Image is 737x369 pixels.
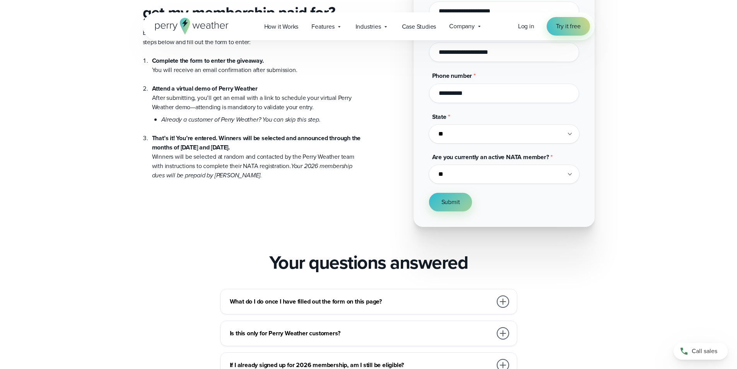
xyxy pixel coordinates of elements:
[152,75,363,124] li: After submitting, you’ll get an email with a link to schedule your virtual Perry Weather demo—att...
[556,22,581,31] span: Try it free
[152,56,264,65] strong: Complete the form to enter the giveaway.
[692,347,717,356] span: Call sales
[230,329,492,338] h3: Is this only for Perry Weather customers?
[432,71,472,80] span: Phone number
[674,343,728,360] a: Call sales
[258,19,305,34] a: How it Works
[432,112,446,121] span: State
[395,19,443,34] a: Case Studies
[356,22,381,31] span: Industries
[432,153,549,161] span: Are you currently an active NATA member?
[152,84,258,93] strong: Attend a virtual demo of Perry Weather
[230,297,492,306] h3: What do I do once I have filled out the form on this page?
[161,115,321,124] em: Already a customer of Perry Weather? You can skip this step.
[518,22,534,31] a: Log in
[152,161,352,180] em: Your 2026 membership dues will be prepaid by [PERSON_NAME].
[429,193,472,211] button: Submit
[311,22,334,31] span: Features
[152,134,361,152] strong: That’s it! You’re entered. Winners will be selected and announced through the months of [DATE] an...
[449,22,475,31] span: Company
[547,17,590,36] a: Try it free
[441,197,460,207] span: Submit
[269,252,468,273] h2: Your questions answered
[402,22,436,31] span: Case Studies
[152,124,363,180] li: Winners will be selected at random and contacted by the Perry Weather team with instructions to c...
[152,56,363,75] li: You will receive an email confirmation after submission.
[264,22,299,31] span: How it Works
